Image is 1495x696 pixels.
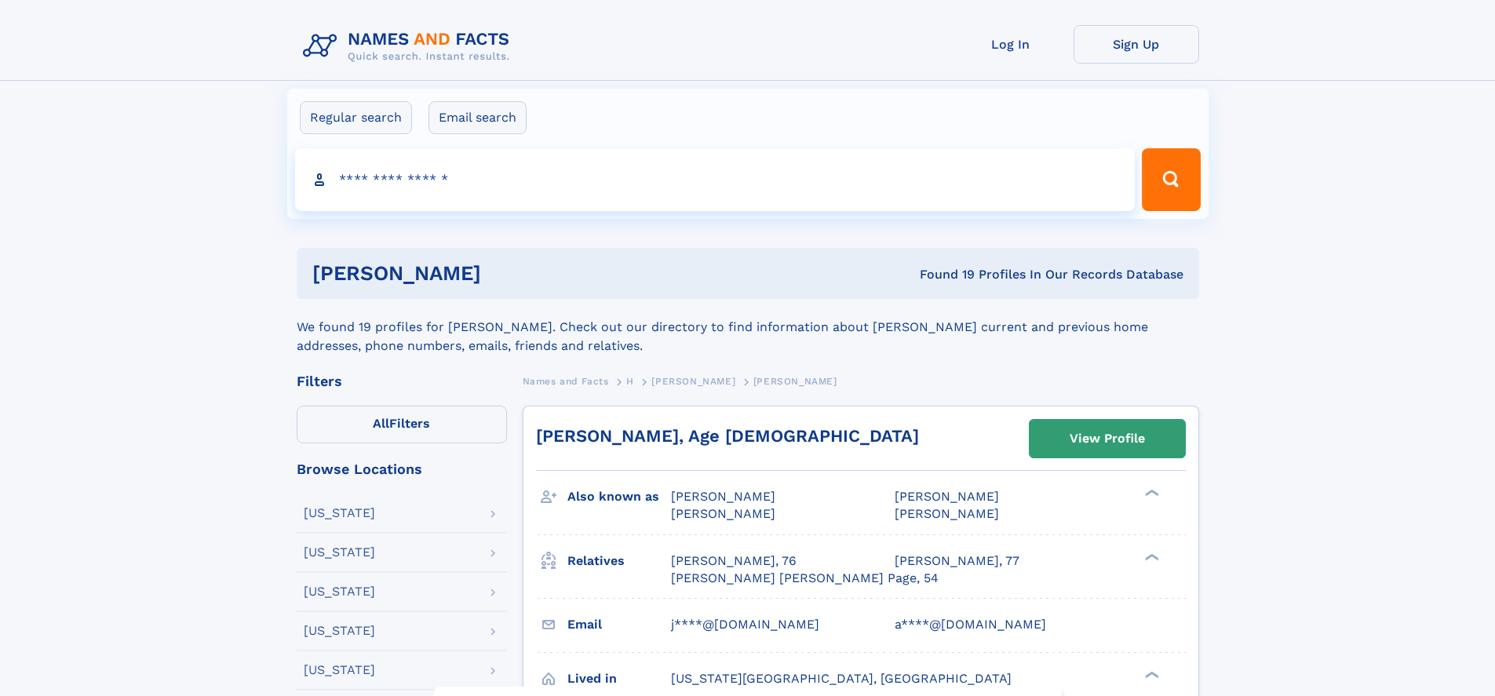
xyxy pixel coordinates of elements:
[895,552,1019,570] a: [PERSON_NAME], 77
[300,101,412,134] label: Regular search
[297,25,523,67] img: Logo Names and Facts
[523,371,609,391] a: Names and Facts
[304,585,375,598] div: [US_STATE]
[1074,25,1199,64] a: Sign Up
[1141,488,1160,498] div: ❯
[373,416,389,431] span: All
[651,376,735,387] span: [PERSON_NAME]
[295,148,1136,211] input: search input
[671,552,797,570] a: [PERSON_NAME], 76
[297,374,507,388] div: Filters
[671,489,775,504] span: [PERSON_NAME]
[536,426,919,446] a: [PERSON_NAME], Age [DEMOGRAPHIC_DATA]
[304,546,375,559] div: [US_STATE]
[626,371,634,391] a: H
[304,664,375,676] div: [US_STATE]
[567,548,671,574] h3: Relatives
[428,101,527,134] label: Email search
[297,462,507,476] div: Browse Locations
[1070,421,1145,457] div: View Profile
[948,25,1074,64] a: Log In
[297,406,507,443] label: Filters
[651,371,735,391] a: [PERSON_NAME]
[567,483,671,510] h3: Also known as
[1141,552,1160,562] div: ❯
[1142,148,1200,211] button: Search Button
[312,264,701,283] h1: [PERSON_NAME]
[753,376,837,387] span: [PERSON_NAME]
[895,489,999,504] span: [PERSON_NAME]
[671,671,1012,686] span: [US_STATE][GEOGRAPHIC_DATA], [GEOGRAPHIC_DATA]
[1141,669,1160,680] div: ❯
[895,506,999,521] span: [PERSON_NAME]
[297,299,1199,355] div: We found 19 profiles for [PERSON_NAME]. Check out our directory to find information about [PERSON...
[567,665,671,692] h3: Lived in
[700,266,1183,283] div: Found 19 Profiles In Our Records Database
[1030,420,1185,457] a: View Profile
[626,376,634,387] span: H
[304,625,375,637] div: [US_STATE]
[567,611,671,638] h3: Email
[671,506,775,521] span: [PERSON_NAME]
[671,570,939,587] a: [PERSON_NAME] [PERSON_NAME] Page, 54
[304,507,375,519] div: [US_STATE]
